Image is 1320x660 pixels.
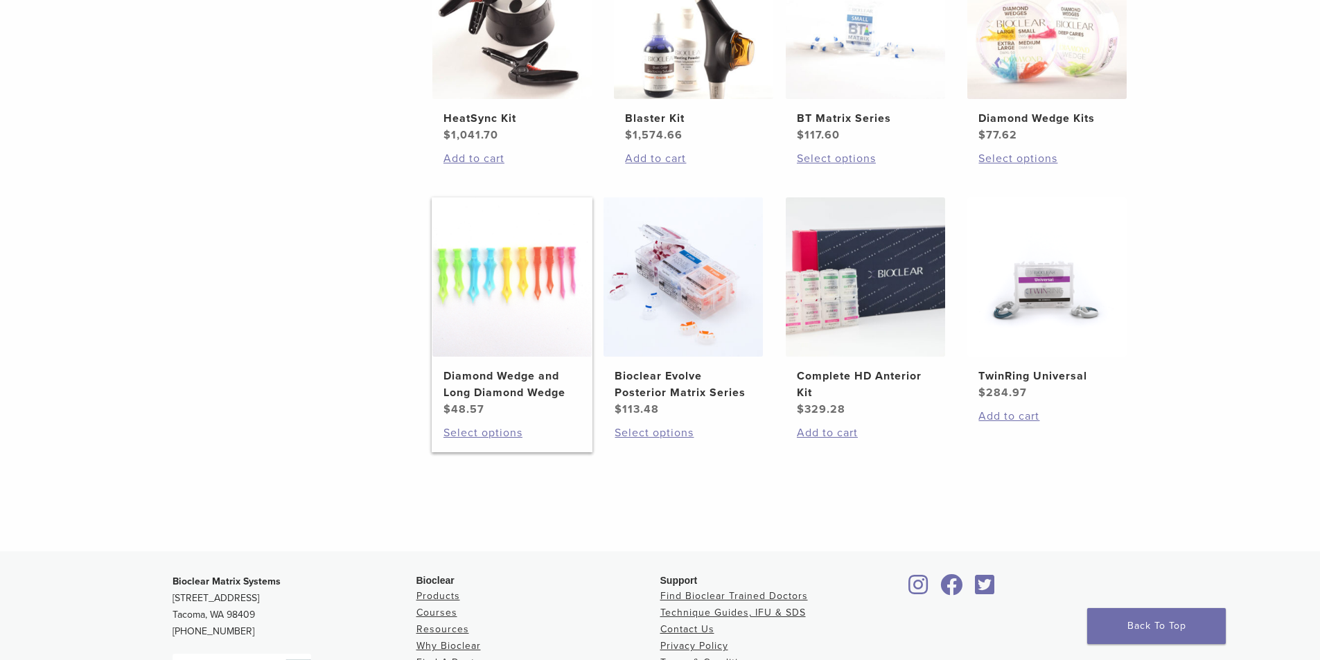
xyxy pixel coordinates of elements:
[615,402,659,416] bdi: 113.48
[416,640,481,652] a: Why Bioclear
[615,368,752,401] h2: Bioclear Evolve Posterior Matrix Series
[797,110,934,127] h2: BT Matrix Series
[786,197,945,357] img: Complete HD Anterior Kit
[904,582,933,596] a: Bioclear
[797,402,845,416] bdi: 329.28
[978,150,1116,167] a: Select options for “Diamond Wedge Kits”
[785,197,947,418] a: Complete HD Anterior KitComplete HD Anterior Kit $329.28
[443,110,581,127] h2: HeatSync Kit
[443,425,581,441] a: Select options for “Diamond Wedge and Long Diamond Wedge”
[797,150,934,167] a: Select options for “BT Matrix Series”
[625,128,633,142] span: $
[173,573,416,640] p: [STREET_ADDRESS] Tacoma, WA 98409 [PHONE_NUMBER]
[625,150,762,167] a: Add to cart: “Blaster Kit”
[978,386,986,400] span: $
[660,575,698,586] span: Support
[443,368,581,401] h2: Diamond Wedge and Long Diamond Wedge
[978,408,1116,425] a: Add to cart: “TwinRing Universal”
[625,110,762,127] h2: Blaster Kit
[978,128,986,142] span: $
[416,607,457,618] a: Courses
[443,150,581,167] a: Add to cart: “HeatSync Kit”
[416,575,455,586] span: Bioclear
[432,197,592,357] img: Diamond Wedge and Long Diamond Wedge
[615,402,622,416] span: $
[443,402,451,416] span: $
[797,128,840,142] bdi: 117.60
[978,128,1017,142] bdi: 77.62
[660,623,714,635] a: Contact Us
[967,197,1127,357] img: TwinRing Universal
[797,402,804,416] span: $
[797,425,934,441] a: Add to cart: “Complete HD Anterior Kit”
[1087,608,1226,644] a: Back To Top
[443,128,451,142] span: $
[978,386,1027,400] bdi: 284.97
[971,582,1000,596] a: Bioclear
[660,640,728,652] a: Privacy Policy
[432,197,593,418] a: Diamond Wedge and Long Diamond WedgeDiamond Wedge and Long Diamond Wedge $48.57
[416,623,469,635] a: Resources
[978,110,1116,127] h2: Diamond Wedge Kits
[604,197,763,357] img: Bioclear Evolve Posterior Matrix Series
[443,402,484,416] bdi: 48.57
[173,576,281,587] strong: Bioclear Matrix Systems
[443,128,498,142] bdi: 1,041.70
[603,197,764,418] a: Bioclear Evolve Posterior Matrix SeriesBioclear Evolve Posterior Matrix Series $113.48
[416,590,460,602] a: Products
[967,197,1128,401] a: TwinRing UniversalTwinRing Universal $284.97
[660,607,806,618] a: Technique Guides, IFU & SDS
[660,590,808,602] a: Find Bioclear Trained Doctors
[936,582,968,596] a: Bioclear
[797,368,934,401] h2: Complete HD Anterior Kit
[797,128,804,142] span: $
[625,128,683,142] bdi: 1,574.66
[615,425,752,441] a: Select options for “Bioclear Evolve Posterior Matrix Series”
[978,368,1116,384] h2: TwinRing Universal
